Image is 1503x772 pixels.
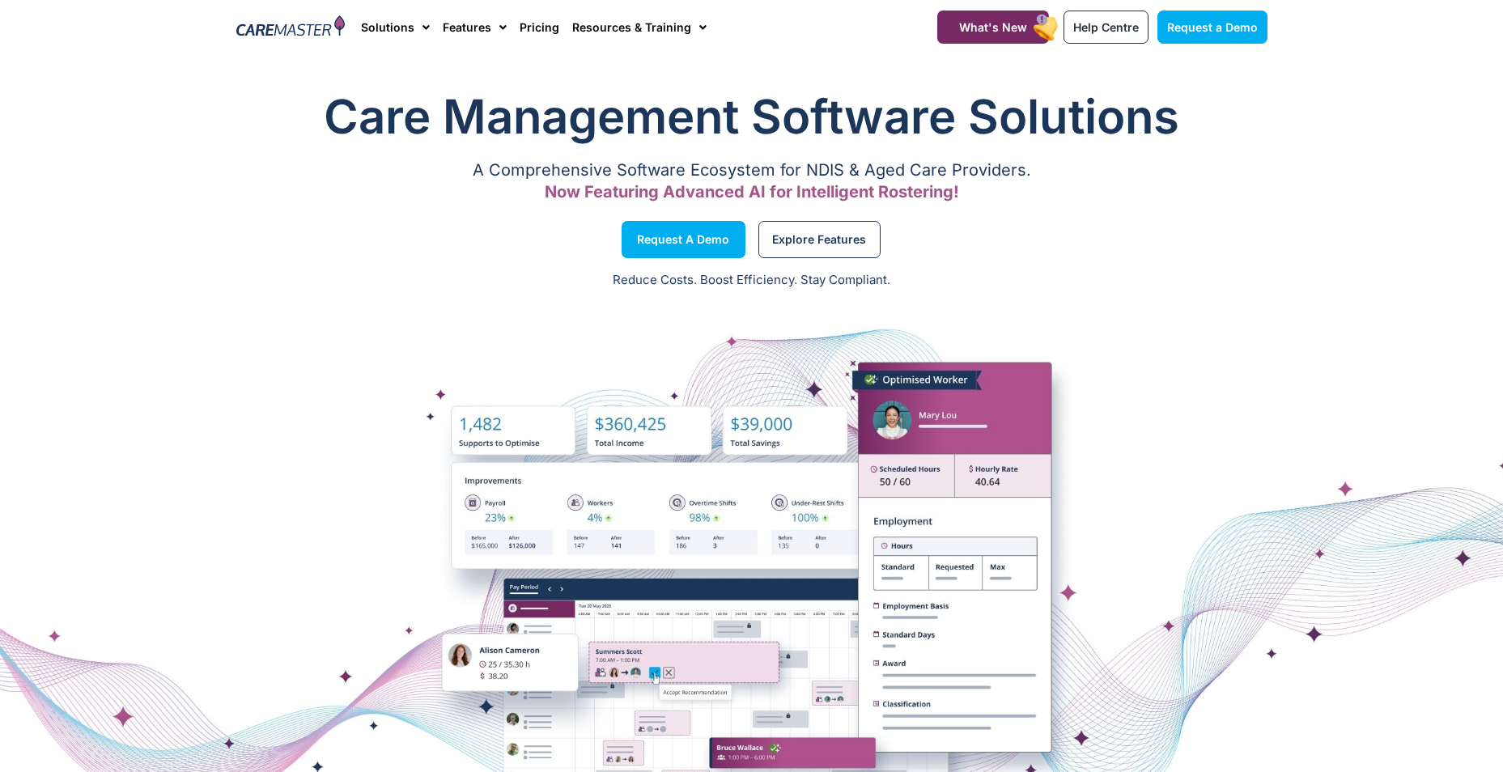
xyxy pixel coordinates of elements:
[10,271,1493,290] p: Reduce Costs. Boost Efficiency. Stay Compliant.
[637,235,729,244] span: Request a Demo
[937,11,1049,44] a: What's New
[959,20,1027,34] span: What's New
[236,165,1267,176] p: A Comprehensive Software Ecosystem for NDIS & Aged Care Providers.
[1073,20,1139,34] span: Help Centre
[1064,11,1148,44] a: Help Centre
[622,221,745,258] a: Request a Demo
[1167,20,1258,34] span: Request a Demo
[545,182,959,201] span: Now Featuring Advanced AI for Intelligent Rostering!
[772,235,866,244] span: Explore Features
[236,84,1267,149] h1: Care Management Software Solutions
[1157,11,1267,44] a: Request a Demo
[758,221,881,258] a: Explore Features
[236,15,346,40] img: CareMaster Logo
